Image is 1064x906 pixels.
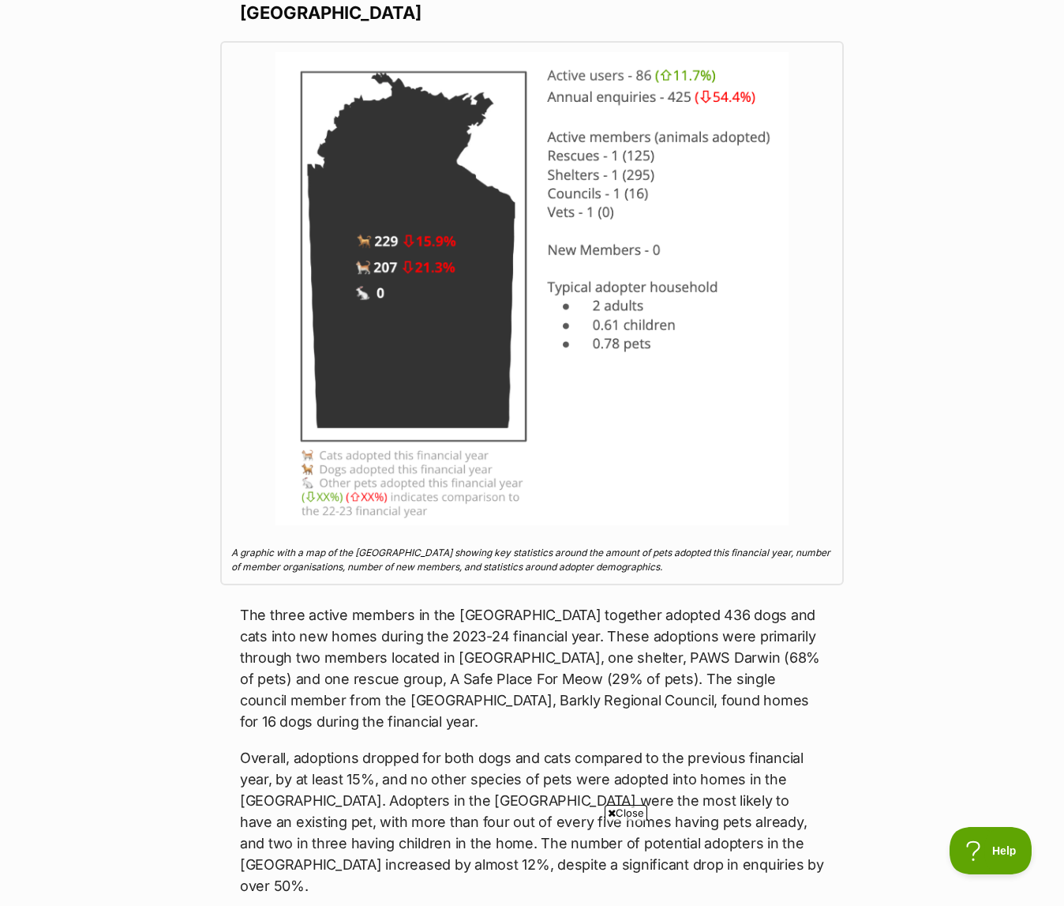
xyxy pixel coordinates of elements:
[240,604,824,732] p: The three active members in the [GEOGRAPHIC_DATA] together adopted 436 dogs and cats into new hom...
[275,52,789,525] img: A map of NT with pet adoption and listing statistics
[240,747,824,897] p: Overall, adoptions dropped for both dogs and cats compared to the previous financial year, by at ...
[950,827,1032,874] iframe: Help Scout Beacon - Open
[245,827,819,898] iframe: Advertisement
[605,805,647,821] span: Close
[240,2,421,23] b: [GEOGRAPHIC_DATA]
[231,546,833,574] figcaption: A graphic with a map of the [GEOGRAPHIC_DATA] showing key statistics around the amount of pets ad...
